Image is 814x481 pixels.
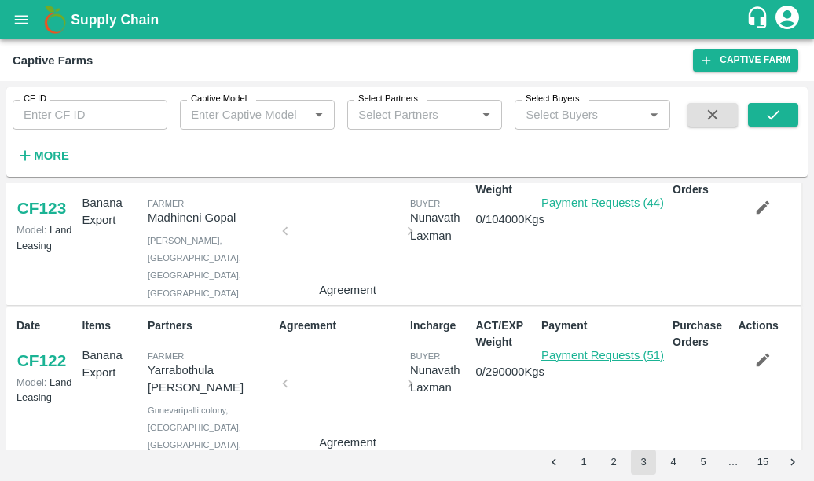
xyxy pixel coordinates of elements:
[82,194,142,229] p: Banana Export
[720,455,746,470] div: …
[631,450,656,475] button: page 3
[71,12,159,28] b: Supply Chain
[3,2,39,38] button: open drawer
[16,375,76,405] p: Land Leasing
[82,318,142,334] p: Items
[24,93,46,105] label: CF ID
[750,450,775,475] button: Go to page 15
[82,347,142,382] p: Banana Export
[773,3,801,36] div: account of current user
[191,93,247,105] label: Captive Model
[410,362,470,397] div: Nunavath Laxman
[541,450,566,475] button: Go to previous page
[476,211,536,228] p: 0 / 104000 Kgs
[291,281,404,299] p: Agreement
[309,105,329,125] button: Open
[571,450,596,475] button: Go to page 1
[541,318,666,334] p: Payment
[16,376,46,388] span: Model:
[148,236,241,298] span: [PERSON_NAME], [GEOGRAPHIC_DATA], [GEOGRAPHIC_DATA], [GEOGRAPHIC_DATA]
[673,318,732,351] p: Purchase Orders
[185,105,304,125] input: Enter Captive Model
[16,224,46,236] span: Model:
[526,93,580,105] label: Select Buyers
[148,209,273,226] p: Madhineni Gopal
[746,6,773,34] div: customer-support
[691,450,716,475] button: Go to page 5
[39,4,71,35] img: logo
[71,9,746,31] a: Supply Chain
[410,318,470,334] p: Incharge
[13,142,73,169] button: More
[519,105,618,125] input: Select Buyers
[16,347,67,375] a: CF122
[410,351,440,361] span: buyer
[16,194,67,222] a: CF123
[601,450,626,475] button: Go to page 2
[13,50,93,71] div: Captive Farms
[279,318,404,334] p: Agreement
[541,349,664,362] a: Payment Requests (51)
[539,450,808,475] nav: pagination navigation
[410,199,440,208] span: buyer
[476,363,536,380] p: 0 / 290000 Kgs
[780,450,805,475] button: Go to next page
[148,362,273,397] p: Yarrabothula [PERSON_NAME]
[34,149,69,162] strong: More
[148,351,184,361] span: Farmer
[693,49,798,72] a: Captive Farm
[291,434,404,451] p: Agreement
[16,318,76,334] p: Date
[358,93,418,105] label: Select Partners
[16,222,76,252] p: Land Leasing
[661,450,686,475] button: Go to page 4
[148,406,241,468] span: Gnnevaripalli colony, [GEOGRAPHIC_DATA], [GEOGRAPHIC_DATA], [GEOGRAPHIC_DATA]
[643,105,664,125] button: Open
[13,100,167,130] input: Enter CF ID
[148,199,184,208] span: Farmer
[476,318,536,351] p: ACT/EXP Weight
[739,318,798,334] p: Actions
[410,209,470,244] div: Nunavath Laxman
[148,318,273,334] p: Partners
[541,196,664,209] a: Payment Requests (44)
[352,105,451,125] input: Select Partners
[476,105,497,125] button: Open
